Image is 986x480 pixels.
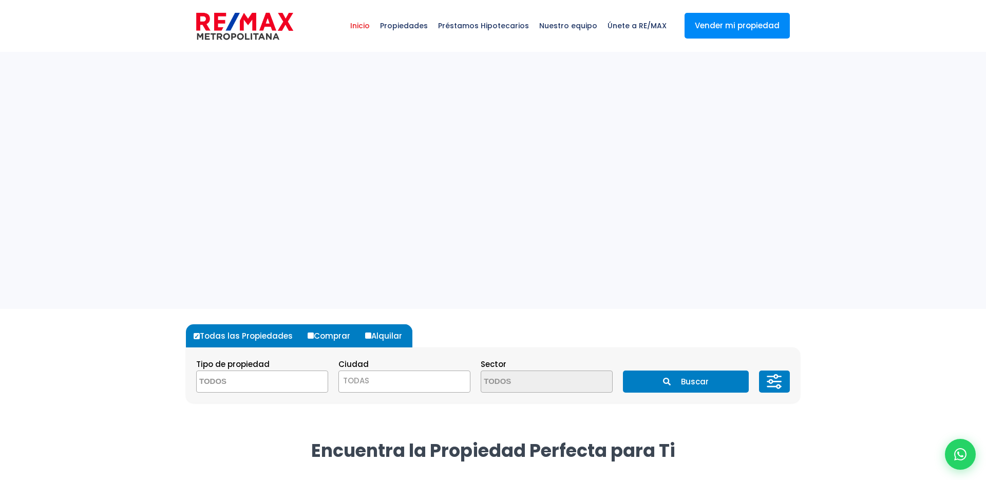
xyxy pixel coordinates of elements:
label: Alquilar [363,324,412,347]
input: Comprar [308,333,314,339]
input: Todas las Propiedades [194,333,200,339]
span: Préstamos Hipotecarios [433,10,534,41]
button: Buscar [623,371,748,393]
span: Únete a RE/MAX [602,10,672,41]
span: Inicio [345,10,375,41]
span: Sector [481,359,506,370]
span: TODAS [343,375,369,386]
strong: Encuentra la Propiedad Perfecta para Ti [311,438,675,463]
span: Ciudad [338,359,369,370]
a: Vender mi propiedad [685,13,790,39]
textarea: Search [481,371,581,393]
span: Propiedades [375,10,433,41]
img: remax-metropolitana-logo [196,11,293,42]
span: TODAS [339,374,470,388]
span: Nuestro equipo [534,10,602,41]
label: Comprar [305,324,361,347]
input: Alquilar [365,333,371,339]
span: TODAS [338,371,470,393]
textarea: Search [197,371,296,393]
span: Tipo de propiedad [196,359,270,370]
label: Todas las Propiedades [191,324,303,347]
